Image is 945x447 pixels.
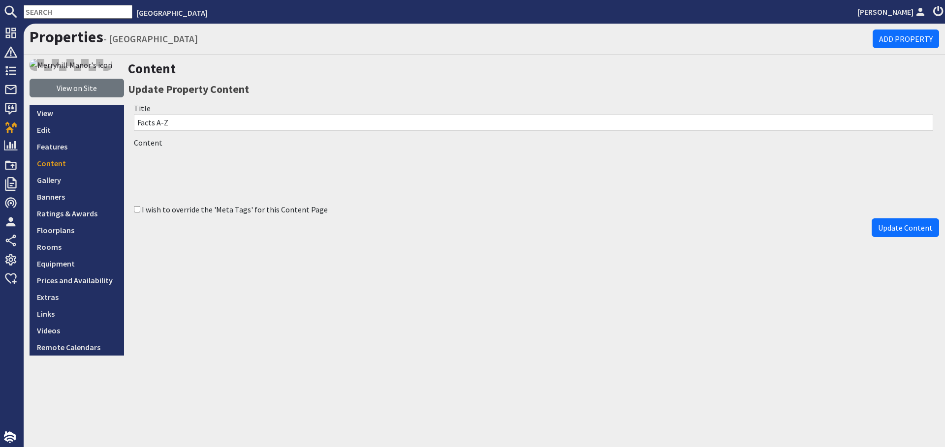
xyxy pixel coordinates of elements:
[30,238,124,255] a: Rooms
[30,138,124,155] a: Features
[134,103,151,113] label: Title
[30,121,124,138] a: Edit
[134,114,933,131] input: Title
[30,59,124,71] a: Merryhill Manor's icon
[30,339,124,356] a: Remote Calendars
[30,155,124,172] a: Content
[873,30,939,48] a: Add Property
[134,138,162,148] label: Content
[30,79,124,97] a: View on Site
[4,431,16,443] img: staytech_i_w-64f4e8e9ee0a9c174fd5317b4b171b261742d2d393467e5bdba4413f4f884c10.svg
[30,59,112,71] img: Merryhill Manor's icon
[30,289,124,305] a: Extras
[142,205,328,214] label: I wish to override the 'Meta Tags' for this Content Page
[30,105,124,121] a: View
[136,8,208,18] a: [GEOGRAPHIC_DATA]
[30,172,124,188] a: Gallery
[872,218,939,237] button: Update Content
[128,60,176,77] a: Content
[30,205,124,222] a: Ratings & Awards
[128,81,939,97] h3: Update Property Content
[857,6,927,18] a: [PERSON_NAME]
[24,5,132,19] input: SEARCH
[103,33,198,45] small: - [GEOGRAPHIC_DATA]
[878,223,933,233] span: Update Content
[30,272,124,289] a: Prices and Availability
[30,255,124,272] a: Equipment
[30,305,124,322] a: Links
[30,322,124,339] a: Videos
[30,222,124,238] a: Floorplans
[30,27,103,47] a: Properties
[30,188,124,205] a: Banners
